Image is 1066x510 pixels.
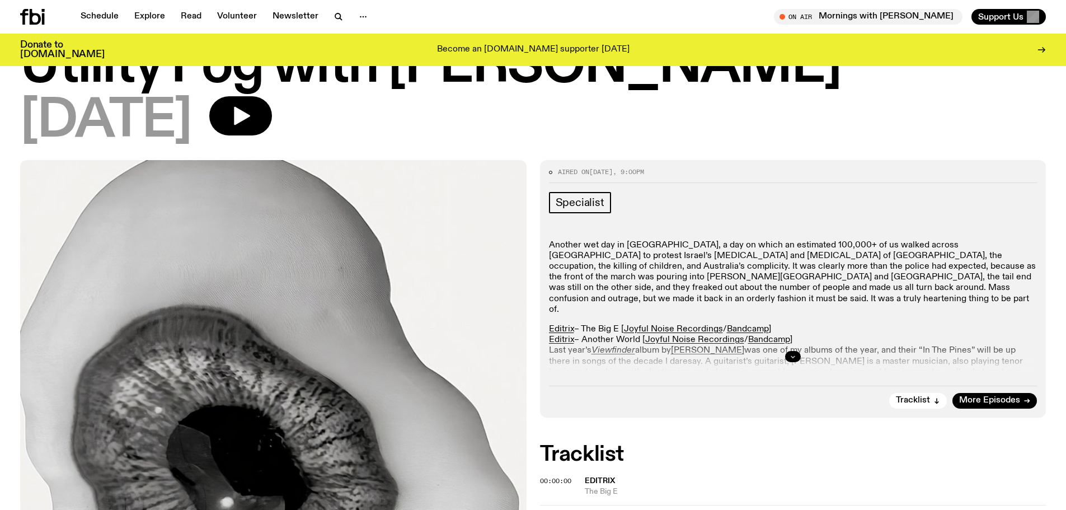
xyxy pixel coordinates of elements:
[174,9,208,25] a: Read
[74,9,125,25] a: Schedule
[549,324,1037,432] p: – The Big E [ / ] – Another World [ / ] Last year’s album by was one of my albums of the year, an...
[540,445,1046,465] h2: Tracklist
[645,335,744,344] a: Joyful Noise Recordings
[540,478,571,484] button: 00:00:00
[549,335,574,344] a: Editrix
[210,9,264,25] a: Volunteer
[20,41,1046,92] h1: Utility Fog with [PERSON_NAME]
[896,396,930,405] span: Tracklist
[748,335,790,344] a: Bandcamp
[613,167,644,176] span: , 9:00pm
[558,167,589,176] span: Aired on
[971,9,1046,25] button: Support Us
[585,486,1046,497] span: The Big E
[978,12,1023,22] span: Support Us
[624,325,723,334] a: Joyful Noise Recordings
[556,196,604,209] span: Specialist
[952,393,1037,409] a: More Episodes
[549,192,611,213] a: Specialist
[589,167,613,176] span: [DATE]
[128,9,172,25] a: Explore
[774,9,962,25] button: On AirMornings with [PERSON_NAME]
[20,40,105,59] h3: Donate to [DOMAIN_NAME]
[585,477,615,485] span: Editrix
[549,325,574,334] a: Editrix
[20,96,191,147] span: [DATE]
[959,396,1020,405] span: More Episodes
[437,45,630,55] p: Become an [DOMAIN_NAME] supporter [DATE]
[889,393,947,409] button: Tracklist
[540,476,571,485] span: 00:00:00
[266,9,325,25] a: Newsletter
[727,325,769,334] a: Bandcamp
[549,240,1037,315] p: Another wet day in [GEOGRAPHIC_DATA], a day on which an estimated 100,000+ of us walked across [G...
